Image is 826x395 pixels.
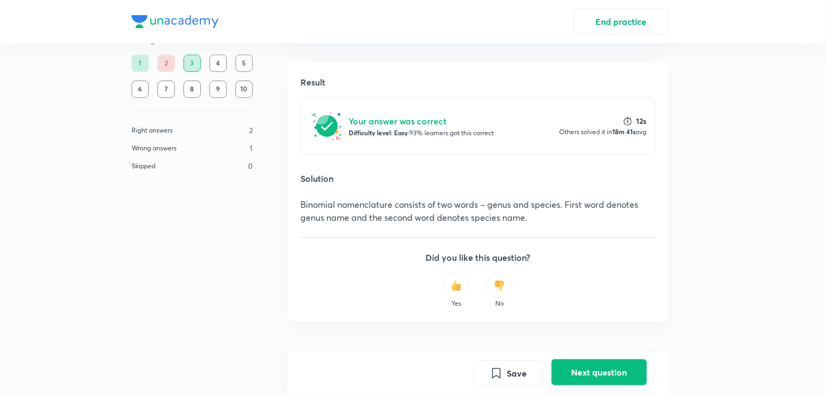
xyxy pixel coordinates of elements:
p: Wrong answers [132,143,176,153]
p: Right answers [132,126,173,135]
img: thumbs down [494,280,505,291]
div: 5 [235,55,253,72]
div: 10 [235,81,253,98]
div: 7 [158,81,175,98]
div: 2 [158,55,175,72]
strong: 18m 41s [612,127,635,136]
div: 8 [183,81,201,98]
p: No [478,299,521,308]
h5: Did you like this question? [300,251,655,264]
img: thumbs up [451,280,462,291]
p: Yes [435,299,478,308]
button: Next question [552,359,647,385]
img: right [310,109,344,143]
p: 0 [248,160,253,172]
h5: Result [300,76,655,89]
p: 93% learners got this correct [349,128,494,138]
h5: Your answer was correct [349,115,494,128]
p: Skipped [132,161,155,171]
p: Others solved it in avg [559,127,646,137]
div: 3 [183,55,201,72]
p: 2 [249,124,253,136]
div: 1 [132,55,149,72]
p: Binomial nomenclature consists of two words – genus and species. First word denotes genus name an... [300,198,655,224]
img: stopwatch icon [624,117,632,126]
strong: Difficulty level: Easy · [349,128,409,137]
div: 6 [132,81,149,98]
strong: 12s [636,116,646,126]
h5: Solution [300,172,655,185]
img: Company Logo [132,15,219,28]
p: 1 [250,142,253,154]
div: 9 [209,81,227,98]
div: 4 [209,55,227,72]
button: End practice [573,9,668,35]
button: Save [474,360,543,386]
